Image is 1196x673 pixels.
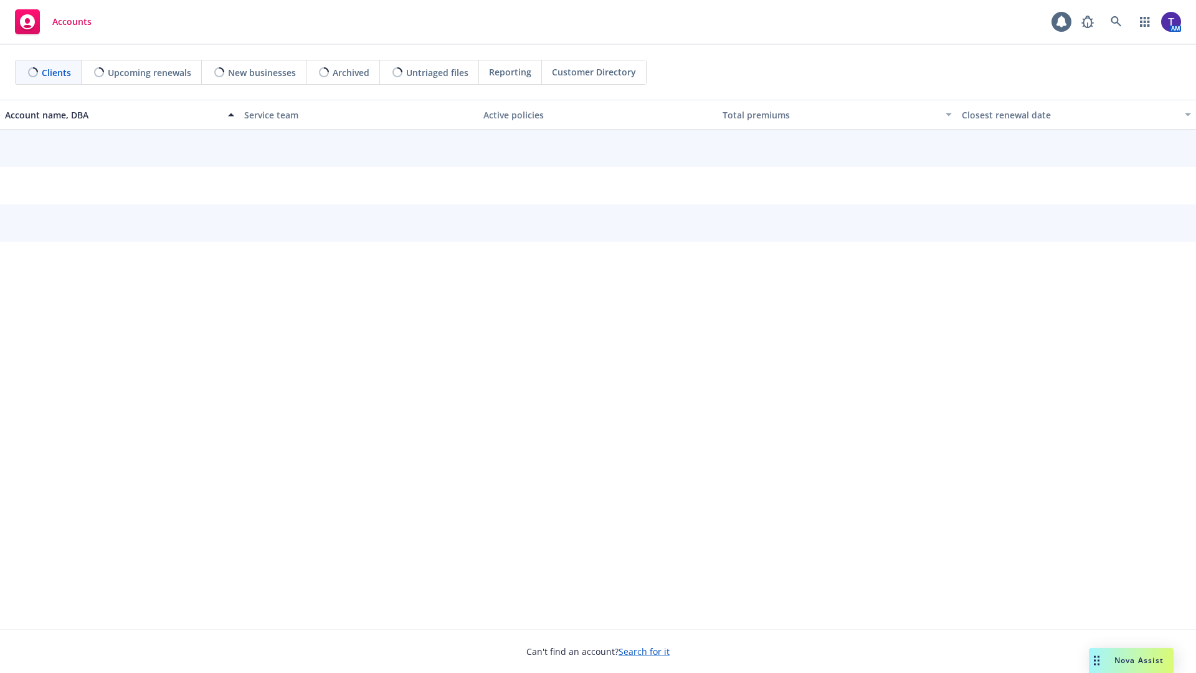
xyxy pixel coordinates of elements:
[244,108,473,122] div: Service team
[333,66,369,79] span: Archived
[1132,9,1157,34] a: Switch app
[489,65,531,79] span: Reporting
[52,17,92,27] span: Accounts
[239,100,478,130] button: Service team
[5,108,221,122] div: Account name, DBA
[228,66,296,79] span: New businesses
[1089,648,1104,673] div: Drag to move
[406,66,468,79] span: Untriaged files
[723,108,938,122] div: Total premiums
[962,108,1177,122] div: Closest renewal date
[526,645,670,658] span: Can't find an account?
[478,100,718,130] button: Active policies
[1104,9,1129,34] a: Search
[10,4,97,39] a: Accounts
[619,646,670,657] a: Search for it
[718,100,957,130] button: Total premiums
[1075,9,1100,34] a: Report a Bug
[1161,12,1181,32] img: photo
[1114,655,1164,666] span: Nova Assist
[957,100,1196,130] button: Closest renewal date
[483,108,713,122] div: Active policies
[108,66,191,79] span: Upcoming renewals
[1089,648,1174,673] button: Nova Assist
[42,66,71,79] span: Clients
[552,65,636,79] span: Customer Directory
